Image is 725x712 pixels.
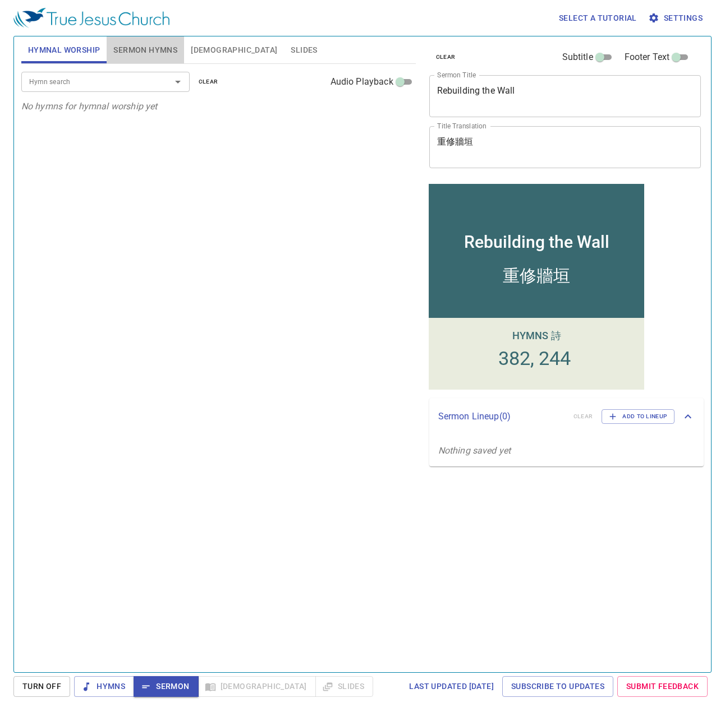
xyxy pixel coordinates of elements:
textarea: Rebuilding the Wall [437,85,694,107]
a: Subscribe to Updates [502,676,613,697]
span: Audio Playback [331,75,393,89]
span: Slides [291,43,317,57]
span: Submit Feedback [626,679,699,693]
span: clear [436,52,456,62]
span: Footer Text [625,50,670,64]
img: True Jesus Church [13,8,169,28]
span: Settings [650,11,703,25]
textarea: 重修牆垣 [437,136,694,158]
span: Subtitle [562,50,593,64]
span: Sermon [143,679,189,693]
div: Sermon Lineup(0)clearAdd to Lineup [429,398,704,435]
button: Open [170,74,186,90]
button: clear [192,75,225,89]
span: Sermon Hymns [113,43,177,57]
span: Hymns [83,679,125,693]
span: Last updated [DATE] [409,679,494,693]
span: Hymnal Worship [28,43,100,57]
a: Submit Feedback [617,676,708,697]
button: Hymns [74,676,134,697]
button: clear [429,50,462,64]
span: Turn Off [22,679,61,693]
i: No hymns for hymnal worship yet [21,101,158,112]
iframe: from-child [425,180,648,394]
button: Add to Lineup [602,409,674,424]
span: clear [199,77,218,87]
p: Sermon Lineup ( 0 ) [438,410,565,423]
a: Last updated [DATE] [405,676,498,697]
span: Select a tutorial [559,11,637,25]
i: Nothing saved yet [438,445,511,456]
button: Sermon [134,676,198,697]
button: Turn Off [13,676,70,697]
button: Settings [646,8,707,29]
span: Add to Lineup [609,412,667,422]
span: Subscribe to Updates [511,679,604,693]
span: [DEMOGRAPHIC_DATA] [191,43,277,57]
button: Select a tutorial [554,8,641,29]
